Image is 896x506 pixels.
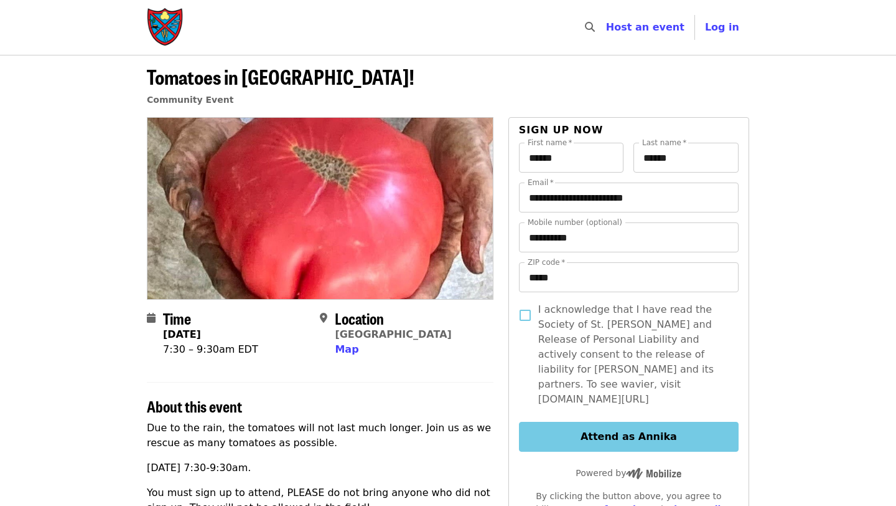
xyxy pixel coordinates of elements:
a: [GEOGRAPHIC_DATA] [335,328,451,340]
input: ZIP code [519,262,739,292]
strong: [DATE] [163,328,201,340]
p: [DATE] 7:30-9:30am. [147,461,493,475]
div: 7:30 – 9:30am EDT [163,342,258,357]
i: calendar icon [147,312,156,324]
a: Host an event [606,21,684,33]
span: Map [335,343,358,355]
i: map-marker-alt icon [320,312,327,324]
p: Due to the rain, the tomatoes will not last much longer. Join us as we rescue as many tomatoes as... [147,421,493,451]
span: Location [335,307,384,329]
span: I acknowledge that I have read the Society of St. [PERSON_NAME] and Release of Personal Liability... [538,302,729,407]
input: Search [602,12,612,42]
span: Powered by [576,468,681,478]
img: Powered by Mobilize [626,468,681,479]
span: About this event [147,395,242,417]
button: Log in [695,15,749,40]
label: ZIP code [528,259,565,266]
button: Attend as Annika [519,422,739,452]
span: Log in [705,21,739,33]
input: Mobile number (optional) [519,222,739,252]
input: Email [519,183,739,212]
input: Last name [633,143,739,173]
label: Last name [642,139,686,146]
label: Mobile number (optional) [528,219,622,226]
input: First name [519,143,624,173]
span: Time [163,307,191,329]
img: Society of St. Andrew - Home [147,7,184,47]
i: search icon [585,21,595,33]
button: Map [335,342,358,357]
img: Tomatoes in China Grove! organized by Society of St. Andrew [147,118,493,298]
label: Email [528,179,554,186]
span: Sign up now [519,124,604,136]
label: First name [528,139,572,146]
a: Community Event [147,95,233,105]
span: Tomatoes in [GEOGRAPHIC_DATA]! [147,62,414,91]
